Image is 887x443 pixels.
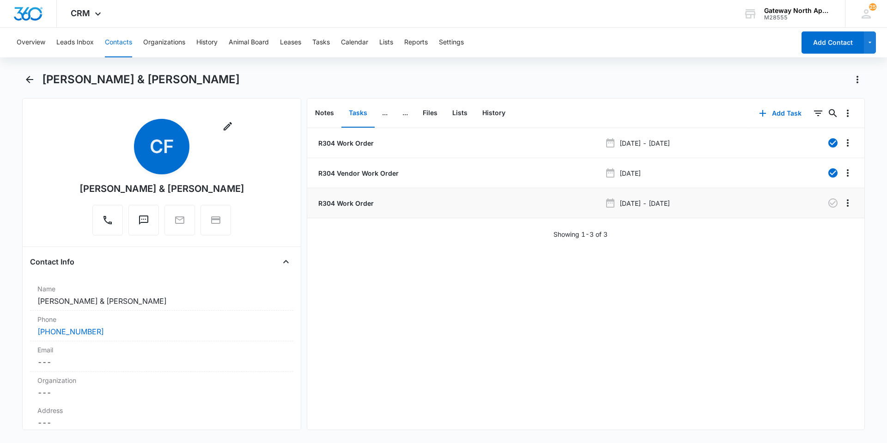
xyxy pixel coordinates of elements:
button: Overflow Menu [840,106,855,121]
button: Overview [17,28,45,57]
a: R304 Work Order [316,138,374,148]
button: Lists [379,28,393,57]
dd: --- [37,417,286,428]
button: ... [375,99,395,128]
button: Text [128,205,159,235]
label: Email [37,345,286,355]
span: CF [134,119,189,174]
h4: Contact Info [30,256,74,267]
p: [DATE] - [DATE] [620,198,670,208]
button: Call [92,205,123,235]
button: Notes [308,99,341,128]
a: Text [128,219,159,227]
button: Contacts [105,28,132,57]
button: Overflow Menu [840,166,855,180]
div: Name[PERSON_NAME] & [PERSON_NAME] [30,280,293,311]
div: account name [764,7,832,14]
button: Tasks [341,99,375,128]
button: Calendar [341,28,368,57]
button: Lists [445,99,475,128]
div: notifications count [869,3,876,11]
label: Organization [37,375,286,385]
button: Filters [811,106,826,121]
button: History [475,99,513,128]
label: Address [37,406,286,415]
span: CRM [71,8,90,18]
p: [DATE] - [DATE] [620,138,670,148]
button: Overflow Menu [840,135,855,150]
div: [PERSON_NAME] & [PERSON_NAME] [79,182,244,196]
button: ... [395,99,415,128]
a: R304 Work Order [316,198,374,208]
label: Phone [37,314,286,324]
dd: [PERSON_NAME] & [PERSON_NAME] [37,295,286,307]
button: Reports [404,28,428,57]
button: Animal Board [229,28,269,57]
button: Files [415,99,445,128]
button: Add Contact [802,31,864,54]
div: Phone[PHONE_NUMBER] [30,311,293,341]
button: Close [279,254,293,269]
p: [DATE] [620,168,641,178]
button: Tasks [312,28,330,57]
label: Name [37,284,286,294]
button: Add Task [750,102,811,124]
p: Showing 1-3 of 3 [553,229,608,239]
div: account id [764,14,832,21]
button: Search... [826,106,840,121]
dd: --- [37,387,286,398]
div: Address--- [30,402,293,432]
span: 25 [869,3,876,11]
button: Settings [439,28,464,57]
button: Overflow Menu [840,196,855,210]
button: Leases [280,28,301,57]
a: Call [92,219,123,227]
h1: [PERSON_NAME] & [PERSON_NAME] [42,73,240,86]
button: Leads Inbox [56,28,94,57]
button: Organizations [143,28,185,57]
a: [PHONE_NUMBER] [37,326,104,337]
button: Actions [850,72,865,87]
button: Back [22,72,36,87]
a: R304 Vendor Work Order [316,168,399,178]
button: History [196,28,218,57]
div: Organization--- [30,372,293,402]
div: Email--- [30,341,293,372]
dd: --- [37,357,286,368]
